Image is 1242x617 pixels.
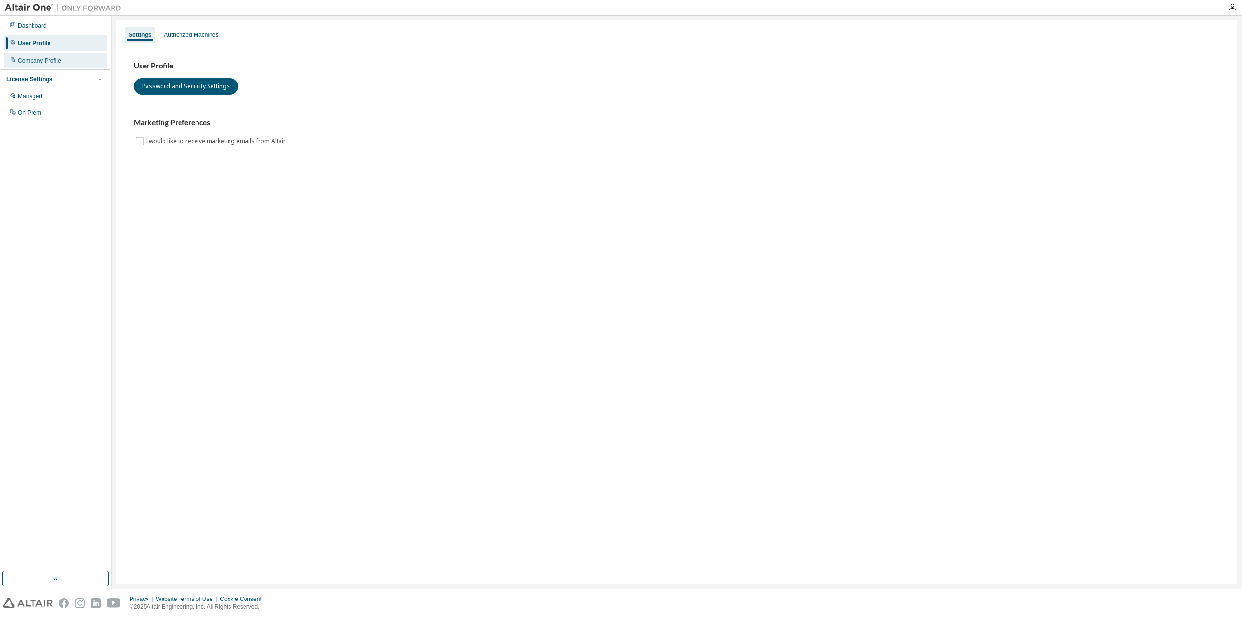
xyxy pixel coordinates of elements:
[75,598,85,608] img: instagram.svg
[3,598,53,608] img: altair_logo.svg
[18,39,50,47] div: User Profile
[18,109,41,117] div: On Prem
[91,598,101,608] img: linkedin.svg
[107,598,121,608] img: youtube.svg
[220,595,267,603] div: Cookie Consent
[5,3,126,13] img: Altair One
[130,603,267,611] p: © 2025 Altair Engineering, Inc. All Rights Reserved.
[6,75,52,83] div: License Settings
[18,92,42,100] div: Managed
[146,135,288,147] label: I would like to receive marketing emails from Altair
[129,31,151,39] div: Settings
[134,61,1220,71] h3: User Profile
[59,598,69,608] img: facebook.svg
[134,78,238,95] button: Password and Security Settings
[134,118,1220,128] h3: Marketing Preferences
[18,57,61,65] div: Company Profile
[164,31,218,39] div: Authorized Machines
[18,22,47,30] div: Dashboard
[156,595,220,603] div: Website Terms of Use
[130,595,156,603] div: Privacy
